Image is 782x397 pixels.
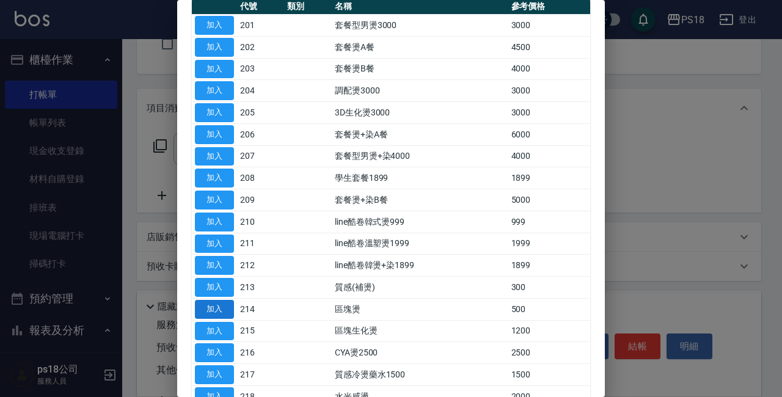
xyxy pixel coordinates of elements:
[237,364,284,386] td: 217
[195,147,234,166] button: 加入
[237,233,284,255] td: 211
[332,277,508,299] td: 質感(補燙)
[195,81,234,100] button: 加入
[508,233,590,255] td: 1999
[508,364,590,386] td: 1500
[237,211,284,233] td: 210
[332,189,508,211] td: 套餐燙+染B餐
[332,320,508,342] td: 區塊生化燙
[332,342,508,364] td: CYA燙2500
[195,125,234,144] button: 加入
[195,322,234,341] button: 加入
[195,365,234,384] button: 加入
[195,343,234,362] button: 加入
[195,169,234,188] button: 加入
[237,277,284,299] td: 213
[332,80,508,102] td: 調配燙3000
[332,364,508,386] td: 質感冷燙藥水1500
[508,167,590,189] td: 1899
[332,58,508,80] td: 套餐燙B餐
[332,167,508,189] td: 學生套餐1899
[332,233,508,255] td: line酷卷溫塑燙1999
[332,123,508,145] td: 套餐燙+染A餐
[332,102,508,124] td: 3D生化燙3000
[237,58,284,80] td: 203
[332,298,508,320] td: 區塊燙
[237,320,284,342] td: 215
[332,15,508,37] td: 套餐型男燙3000
[237,189,284,211] td: 209
[508,36,590,58] td: 4500
[332,145,508,167] td: 套餐型男燙+染4000
[195,103,234,122] button: 加入
[237,123,284,145] td: 206
[195,38,234,57] button: 加入
[508,123,590,145] td: 6000
[332,255,508,277] td: line酷卷韓燙+染1899
[237,145,284,167] td: 207
[237,342,284,364] td: 216
[508,58,590,80] td: 4000
[508,145,590,167] td: 4000
[237,298,284,320] td: 214
[237,36,284,58] td: 202
[237,167,284,189] td: 208
[195,191,234,209] button: 加入
[195,235,234,253] button: 加入
[237,15,284,37] td: 201
[508,298,590,320] td: 500
[508,255,590,277] td: 1899
[332,36,508,58] td: 套餐燙A餐
[195,213,234,231] button: 加入
[332,211,508,233] td: line酷卷韓式燙999
[237,255,284,277] td: 212
[195,278,234,297] button: 加入
[237,80,284,102] td: 204
[508,320,590,342] td: 1200
[195,60,234,79] button: 加入
[195,16,234,35] button: 加入
[508,80,590,102] td: 3000
[508,15,590,37] td: 3000
[508,342,590,364] td: 2500
[195,300,234,319] button: 加入
[237,102,284,124] td: 205
[195,256,234,275] button: 加入
[508,211,590,233] td: 999
[508,102,590,124] td: 3000
[508,189,590,211] td: 5000
[508,277,590,299] td: 300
